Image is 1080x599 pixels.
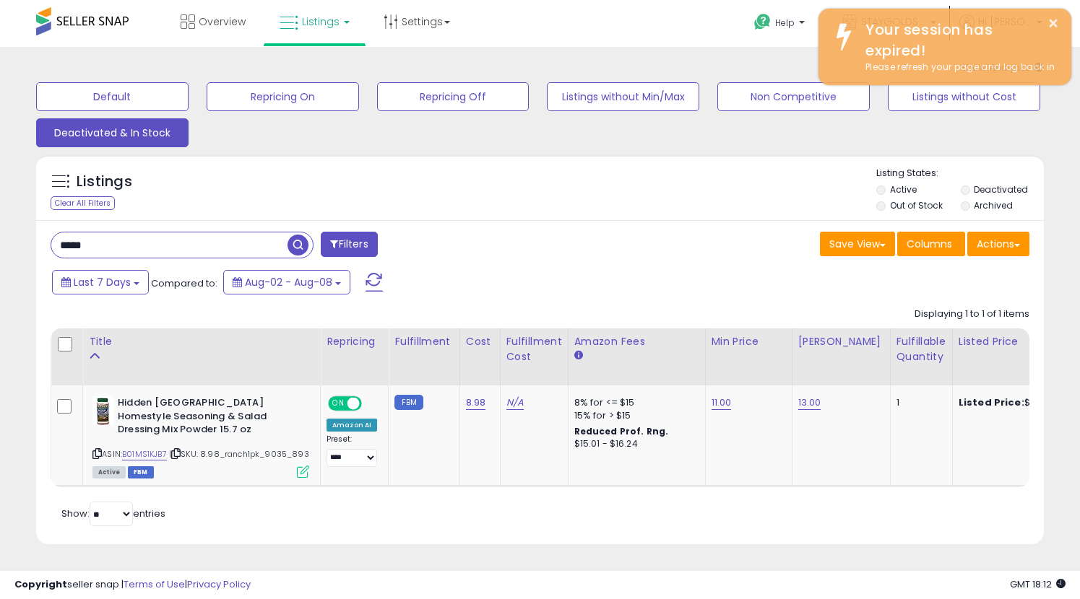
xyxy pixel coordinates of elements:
[89,334,314,349] div: Title
[128,466,154,478] span: FBM
[302,14,340,29] span: Listings
[1010,577,1066,591] span: 2025-08-17 18:12 GMT
[897,334,946,364] div: Fulfillable Quantity
[14,577,67,591] strong: Copyright
[506,334,562,364] div: Fulfillment Cost
[574,425,669,437] b: Reduced Prof. Rng.
[890,199,943,211] label: Out of Stock
[876,167,1044,180] p: Listing States:
[959,395,1024,409] b: Listed Price:
[574,349,583,362] small: Amazon Fees.
[92,466,126,478] span: All listings currently available for purchase on Amazon
[574,396,694,409] div: 8% for <= $15
[712,334,786,349] div: Min Price
[223,270,350,294] button: Aug-02 - Aug-08
[61,507,165,520] span: Show: entries
[890,183,917,196] label: Active
[915,307,1029,321] div: Displaying 1 to 1 of 1 items
[798,334,884,349] div: [PERSON_NAME]
[169,448,309,460] span: | SKU: 8.98_ranch1pk_9035_893
[712,395,732,410] a: 11.00
[51,196,115,210] div: Clear All Filters
[855,61,1060,74] div: Please refresh your page and log back in
[775,17,795,29] span: Help
[124,577,185,591] a: Terms of Use
[855,19,1060,61] div: Your session has expired!
[327,434,377,467] div: Preset:
[466,334,494,349] div: Cost
[888,82,1040,111] button: Listings without Cost
[394,334,453,349] div: Fulfillment
[36,118,189,147] button: Deactivated & In Stock
[122,448,167,460] a: B01MS1KJB7
[574,409,694,422] div: 15% for > $15
[327,419,377,432] div: Amazon AI
[52,270,149,294] button: Last 7 Days
[199,14,246,29] span: Overview
[547,82,699,111] button: Listings without Min/Max
[753,13,772,31] i: Get Help
[959,396,1079,409] div: $14.87
[377,82,530,111] button: Repricing Off
[974,183,1028,196] label: Deactivated
[207,82,359,111] button: Repricing On
[36,82,189,111] button: Default
[897,232,965,256] button: Columns
[820,232,895,256] button: Save View
[118,396,293,440] b: Hidden [GEOGRAPHIC_DATA] Homestyle Seasoning & Salad Dressing Mix Powder 15.7 oz
[743,2,819,47] a: Help
[77,172,132,192] h5: Listings
[574,334,699,349] div: Amazon Fees
[798,395,821,410] a: 13.00
[394,395,423,410] small: FBM
[245,275,332,289] span: Aug-02 - Aug-08
[92,396,309,476] div: ASIN:
[327,334,382,349] div: Repricing
[506,395,524,410] a: N/A
[466,395,486,410] a: 8.98
[187,577,251,591] a: Privacy Policy
[360,398,383,410] span: OFF
[14,578,251,592] div: seller snap | |
[74,275,131,289] span: Last 7 Days
[974,199,1013,211] label: Archived
[907,237,952,251] span: Columns
[329,398,347,410] span: ON
[92,396,114,425] img: 419Xyi3GtfL._SL40_.jpg
[1047,14,1059,32] button: ×
[151,276,217,290] span: Compared to:
[321,232,377,257] button: Filters
[897,396,941,409] div: 1
[717,82,870,111] button: Non Competitive
[574,438,694,450] div: $15.01 - $16.24
[967,232,1029,256] button: Actions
